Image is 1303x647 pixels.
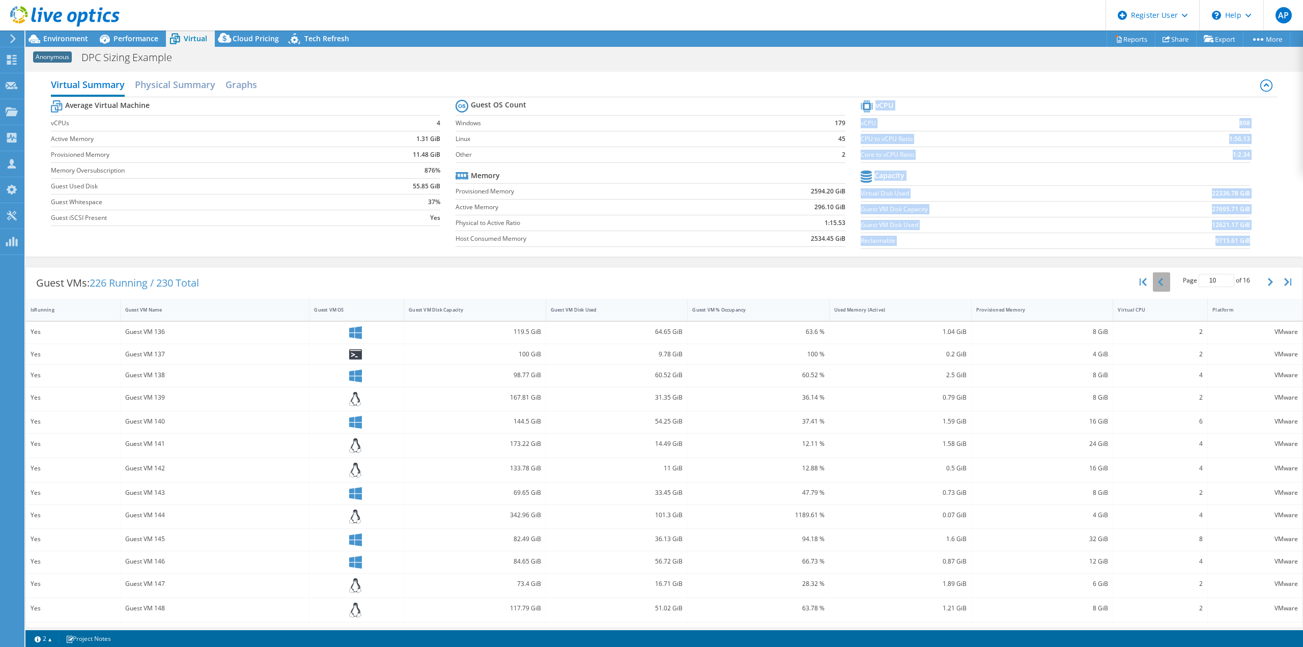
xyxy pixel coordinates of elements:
div: Guest VM 142 [125,463,305,474]
div: 56.72 GiB [551,556,683,567]
div: Yes [31,463,116,474]
div: 2 [1118,392,1203,403]
div: Guest VM 149 [125,627,305,638]
div: Guest VM 144 [125,510,305,521]
div: 8 GiB [976,392,1109,403]
label: Guest Whitespace [51,197,355,207]
b: Memory [471,171,500,181]
div: 6 GiB [976,578,1109,589]
span: Cloud Pricing [233,34,279,43]
div: 0.87 GiB [834,556,967,567]
div: 4 GiB [976,349,1109,360]
label: Provisioned Memory [456,186,723,196]
div: 12.11 % [692,438,825,449]
div: VMware [1212,556,1298,567]
div: Yes [31,510,116,521]
div: 4 [1118,438,1203,449]
span: 226 Running / 230 Total [90,276,199,290]
div: 1.04 GiB [834,326,967,337]
div: 9.78 GiB [551,349,683,360]
div: 37.41 % [692,416,825,427]
div: Guest VM 141 [125,438,305,449]
div: 8 GiB [976,627,1109,638]
div: 0.5 GiB [834,463,967,474]
div: 63.6 % [692,326,825,337]
label: Windows [456,118,794,128]
b: 22336.78 GiB [1212,188,1250,199]
div: 4 [1118,510,1203,521]
div: 11 GiB [551,463,683,474]
b: Average Virtual Machine [65,100,150,110]
div: 0.79 GiB [834,392,967,403]
div: 100 % [692,349,825,360]
div: Platform [1212,306,1286,313]
label: Provisioned Memory [51,150,355,160]
div: Yes [31,487,116,498]
div: Guest VM 138 [125,370,305,381]
div: 98.77 GiB [409,370,541,381]
div: Yes [31,326,116,337]
label: Virtual Disk Used [861,188,1116,199]
div: Used Memory (Active) [834,306,954,313]
div: 12.88 % [692,463,825,474]
div: Yes [31,392,116,403]
div: 51.02 GiB [551,603,683,614]
div: 167.81 GiB [409,392,541,403]
label: Reclaimable [861,236,1116,246]
div: 4 GiB [976,510,1109,521]
label: vCPUs [51,118,355,128]
div: Guest VMs: [26,267,209,299]
div: 173.22 GiB [409,438,541,449]
div: 47.79 % [692,487,825,498]
div: 0.73 GiB [834,487,967,498]
div: Yes [31,416,116,427]
h2: Physical Summary [135,74,215,95]
span: Performance [114,34,158,43]
b: 37% [428,197,440,207]
b: Capacity [874,171,904,181]
b: 27695.71 GiB [1212,204,1250,214]
div: 4 [1118,556,1203,567]
div: 14.49 GiB [551,438,683,449]
div: 1.58 GiB [834,438,967,449]
div: 1.6 GiB [834,533,967,545]
div: Yes [31,349,116,360]
div: Guest VM 139 [125,392,305,403]
div: 133.78 GiB [409,463,541,474]
a: Reports [1107,31,1155,47]
div: 35.95 GiB [551,627,683,638]
b: 2594.20 GiB [811,186,845,196]
div: 16 GiB [976,463,1109,474]
label: Active Memory [51,134,355,144]
div: 32 GiB [976,533,1109,545]
b: 11.48 GiB [413,150,440,160]
label: Physical to Active Ratio [456,218,723,228]
div: Yes [31,438,116,449]
div: Guest VM 143 [125,487,305,498]
b: 12621.17 GiB [1212,220,1250,230]
div: 119.5 GiB [409,326,541,337]
div: 8 GiB [976,603,1109,614]
div: 54.25 GiB [551,416,683,427]
div: 63.78 % [692,603,825,614]
b: 2 [842,150,845,160]
span: Environment [43,34,88,43]
div: 6 [1118,416,1203,427]
b: 1:2.34 [1233,150,1250,160]
a: More [1243,31,1290,47]
label: Memory Oversubscription [51,165,355,176]
div: 0.2 GiB [834,349,967,360]
div: 2 [1118,326,1203,337]
div: 73.4 GiB [409,578,541,589]
b: Yes [430,213,440,223]
b: 55.85 GiB [413,181,440,191]
div: Guest VM 147 [125,578,305,589]
div: 12 GiB [976,556,1109,567]
div: 1.23 GiB [834,627,967,638]
b: Guest OS Count [471,100,526,110]
div: 2.5 GiB [834,370,967,381]
a: Export [1196,31,1243,47]
div: 31.35 GiB [551,392,683,403]
div: Yes [31,603,116,614]
b: 45 [838,134,845,144]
